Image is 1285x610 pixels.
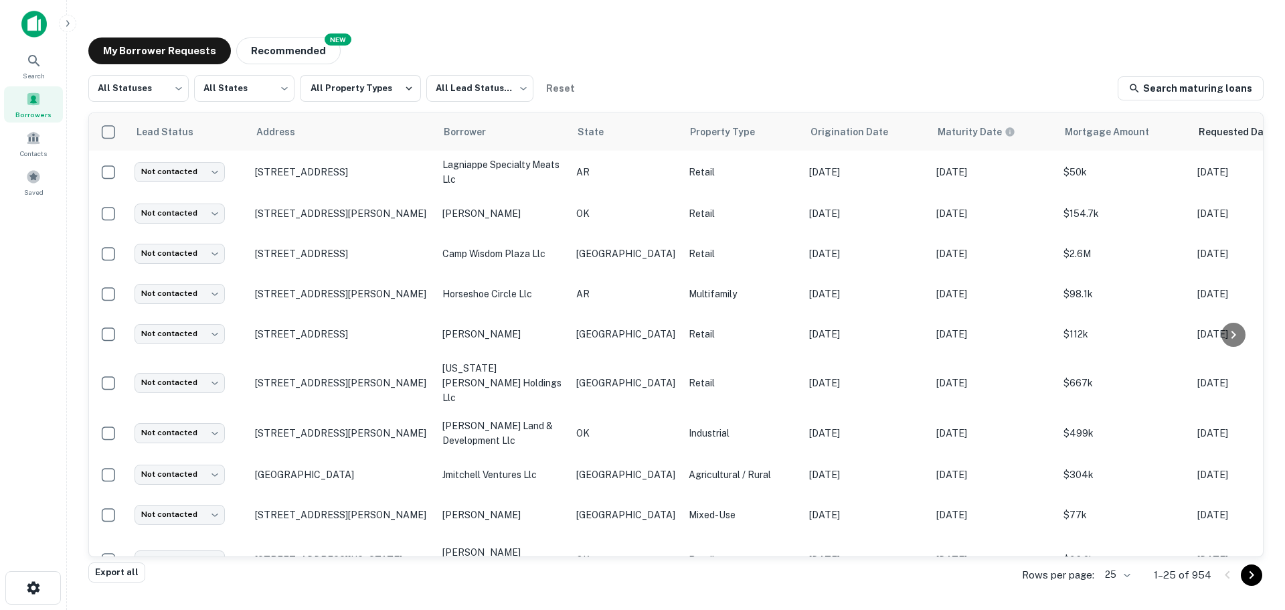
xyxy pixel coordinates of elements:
div: Not contacted [135,550,225,570]
button: Recommended [236,37,341,64]
p: $112k [1063,327,1184,341]
p: [DATE] [809,508,923,522]
div: Not contacted [135,162,225,181]
th: Mortgage Amount [1057,113,1191,151]
span: Maturity dates displayed may be estimated. Please contact the lender for the most accurate maturi... [938,125,1033,139]
th: Origination Date [802,113,930,151]
p: [GEOGRAPHIC_DATA] [255,469,429,481]
th: Property Type [682,113,802,151]
p: [GEOGRAPHIC_DATA] [576,246,675,261]
p: OK [576,426,675,441]
div: Not contacted [135,465,225,484]
a: Contacts [4,125,63,161]
a: Search [4,48,63,84]
p: Multifamily [689,287,796,301]
span: Search [23,70,45,81]
div: Not contacted [135,423,225,443]
p: Rows per page: [1022,567,1094,583]
p: [DATE] [936,287,1050,301]
p: [DATE] [809,246,923,261]
p: Industrial [689,426,796,441]
div: NEW [325,33,351,46]
th: Borrower [436,113,570,151]
p: [STREET_ADDRESS][PERSON_NAME] [255,427,429,439]
span: Origination Date [810,124,906,140]
a: Borrowers [4,86,63,123]
p: 1–25 of 954 [1154,567,1211,583]
th: Lead Status [128,113,248,151]
th: State [570,113,682,151]
p: [GEOGRAPHIC_DATA] [576,376,675,390]
p: [PERSON_NAME] [442,206,563,221]
p: [DATE] [936,376,1050,390]
div: Not contacted [135,244,225,263]
span: Address [256,124,313,140]
p: [DATE] [809,327,923,341]
button: Go to next page [1241,564,1262,586]
p: [DATE] [936,508,1050,522]
img: capitalize-icon.png [21,11,47,37]
th: Address [248,113,436,151]
p: Mixed-Use [689,508,796,522]
p: [PERSON_NAME] [442,327,563,341]
p: [DATE] [809,467,923,482]
h6: Maturity Date [938,125,1002,139]
p: [DATE] [936,206,1050,221]
p: [DATE] [809,165,923,179]
p: [DATE] [936,552,1050,567]
p: Retail [689,165,796,179]
div: Not contacted [135,284,225,303]
p: [STREET_ADDRESS] [255,166,429,178]
p: $667k [1063,376,1184,390]
div: All States [194,71,294,106]
p: $2.6M [1063,246,1184,261]
p: $77k [1063,508,1184,522]
p: $50k [1063,165,1184,179]
div: All Statuses [88,71,189,106]
span: Borrowers [15,109,52,120]
p: [DATE] [936,426,1050,441]
p: [PERSON_NAME] properties llc [442,545,563,575]
p: [PERSON_NAME] land & development llc [442,418,563,448]
p: [GEOGRAPHIC_DATA] [576,508,675,522]
span: State [578,124,621,140]
div: Not contacted [135,204,225,223]
p: [DATE] [936,327,1050,341]
span: Mortgage Amount [1065,124,1167,140]
p: [DATE] [936,165,1050,179]
span: Lead Status [136,124,211,140]
p: [STREET_ADDRESS][PERSON_NAME] [255,509,429,521]
span: Contacts [20,148,47,159]
p: $154.7k [1063,206,1184,221]
div: 25 [1100,565,1132,585]
p: camp wisdom plaza llc [442,246,563,261]
p: Retail [689,206,796,221]
p: AR [576,165,675,179]
p: $96.2k [1063,552,1184,567]
p: [GEOGRAPHIC_DATA] [576,327,675,341]
iframe: Chat Widget [1218,503,1285,567]
p: AR [576,287,675,301]
p: [STREET_ADDRESS] [255,328,429,340]
div: Not contacted [135,505,225,524]
span: Property Type [690,124,772,140]
p: OK [576,552,675,567]
p: Retail [689,327,796,341]
p: [STREET_ADDRESS][US_STATE] [255,554,429,566]
div: Maturity dates displayed may be estimated. Please contact the lender for the most accurate maturi... [938,125,1015,139]
p: [GEOGRAPHIC_DATA] [576,467,675,482]
a: Saved [4,164,63,200]
div: Not contacted [135,324,225,344]
p: [PERSON_NAME] [442,508,563,522]
div: All Lead Statuses [426,71,533,106]
span: Borrower [444,124,503,140]
p: $98.1k [1063,287,1184,301]
p: jmitchell ventures llc [442,467,563,482]
th: Maturity dates displayed may be estimated. Please contact the lender for the most accurate maturi... [930,113,1057,151]
button: My Borrower Requests [88,37,231,64]
p: $499k [1063,426,1184,441]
